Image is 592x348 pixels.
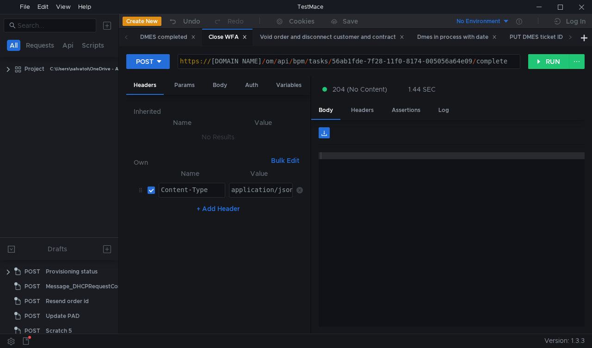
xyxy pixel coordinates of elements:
div: Body [205,77,234,94]
th: Name [155,168,225,179]
div: Resend order id [46,294,89,308]
div: Undo [183,16,200,27]
div: Log [431,102,456,119]
button: Undo [161,14,207,28]
span: 204 (No Content) [333,84,387,94]
div: Save [343,18,358,25]
div: Dmes in process with date [417,32,497,42]
button: + Add Header [193,203,244,214]
button: Requests [23,40,57,51]
div: Headers [344,102,381,119]
h6: Own [134,157,267,168]
button: POST [126,54,170,69]
div: Scratch 5 [46,324,72,338]
div: POST [136,56,154,67]
div: Drafts [48,243,67,255]
div: Message_DHCPRequestCompleted [46,280,141,293]
div: Project [25,62,44,76]
div: Variables [269,77,309,94]
button: Api [60,40,76,51]
div: Body [311,102,340,120]
th: Name [141,117,223,128]
nz-embed-empty: No Results [202,133,234,141]
input: Search... [18,20,91,31]
div: Auth [238,77,265,94]
th: Value [225,168,293,179]
div: PUT DMES ticket ID [510,32,571,42]
div: 1.44 SEC [408,85,436,93]
button: RUN [528,54,569,69]
div: Update PAD [46,309,80,323]
div: No Environment [456,17,500,26]
div: Params [167,77,202,94]
div: Log In [566,16,586,27]
div: Provisioning status [46,265,98,279]
button: Create New [123,17,161,26]
th: Value [223,117,303,128]
button: All [7,40,20,51]
h6: Inherited [134,106,303,117]
span: POST [25,309,40,323]
div: Redo [228,16,244,27]
div: C:\Users\salvatoi\OneDrive - AMDOCS\Backup Folders\Documents\testmace\Project [50,62,237,76]
button: No Environment [445,14,510,29]
div: Assertions [384,102,428,119]
div: Cookies [289,16,314,27]
div: Close WFA [209,32,247,42]
div: Headers [126,77,164,95]
div: Void order and disconnect customer and contract [260,32,404,42]
span: POST [25,280,40,293]
button: Bulk Edit [267,155,303,166]
span: POST [25,265,40,279]
div: DMES completed [140,32,196,42]
span: Version: 1.3.3 [544,334,585,348]
span: POST [25,324,40,338]
button: Scripts [79,40,107,51]
button: Redo [207,14,250,28]
span: POST [25,294,40,308]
